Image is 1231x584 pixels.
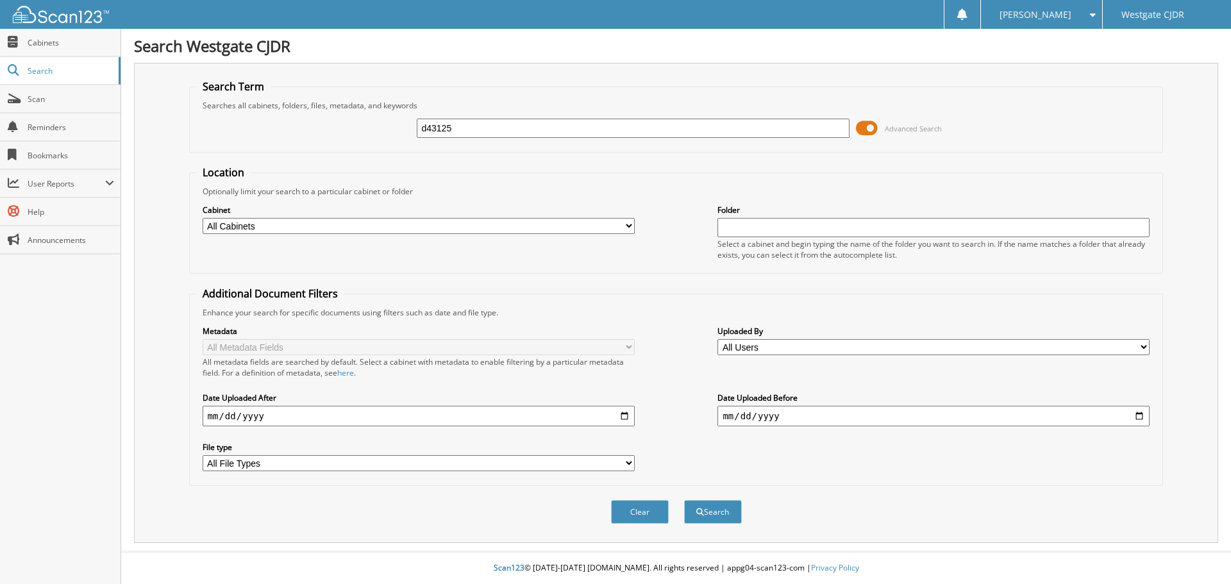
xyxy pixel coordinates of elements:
label: Uploaded By [717,326,1150,337]
input: start [203,406,635,426]
label: Cabinet [203,204,635,215]
a: Privacy Policy [811,562,859,573]
span: Cabinets [28,37,114,48]
div: Enhance your search for specific documents using filters such as date and file type. [196,307,1157,318]
a: here [337,367,354,378]
span: Bookmarks [28,150,114,161]
div: All metadata fields are searched by default. Select a cabinet with metadata to enable filtering b... [203,356,635,378]
span: Announcements [28,235,114,246]
img: scan123-logo-white.svg [13,6,109,23]
input: end [717,406,1150,426]
button: Clear [611,500,669,524]
button: Search [684,500,742,524]
span: Reminders [28,122,114,133]
div: Optionally limit your search to a particular cabinet or folder [196,186,1157,197]
span: Westgate CJDR [1121,11,1184,19]
span: Help [28,206,114,217]
h1: Search Westgate CJDR [134,35,1218,56]
div: Select a cabinet and begin typing the name of the folder you want to search in. If the name match... [717,238,1150,260]
span: Search [28,65,112,76]
div: Searches all cabinets, folders, files, metadata, and keywords [196,100,1157,111]
label: Metadata [203,326,635,337]
label: Date Uploaded After [203,392,635,403]
span: Scan [28,94,114,104]
span: [PERSON_NAME] [1000,11,1071,19]
label: Date Uploaded Before [717,392,1150,403]
label: Folder [717,204,1150,215]
span: User Reports [28,178,105,189]
legend: Search Term [196,79,271,94]
legend: Additional Document Filters [196,287,344,301]
span: Advanced Search [885,124,942,133]
div: © [DATE]-[DATE] [DOMAIN_NAME]. All rights reserved | appg04-scan123-com | [121,553,1231,584]
iframe: Chat Widget [1167,522,1231,584]
span: Scan123 [494,562,524,573]
label: File type [203,442,635,453]
legend: Location [196,165,251,179]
